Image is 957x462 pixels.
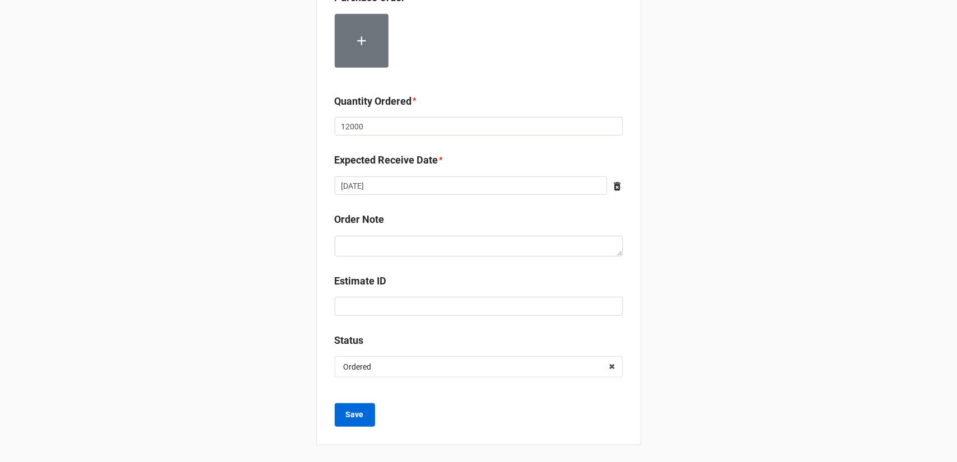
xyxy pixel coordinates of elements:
[335,403,375,427] button: Save
[335,273,387,289] label: Estimate ID
[335,152,438,168] label: Expected Receive Date
[335,94,412,109] label: Quantity Ordered
[335,212,385,227] label: Order Note
[335,333,364,348] label: Status
[335,176,607,195] input: Date
[344,363,372,371] div: Ordered
[346,409,364,421] b: Save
